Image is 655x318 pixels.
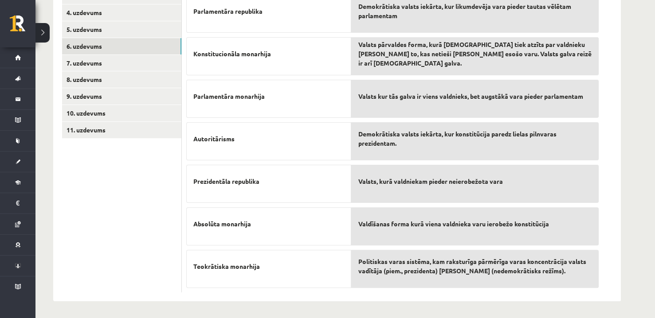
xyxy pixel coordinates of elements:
[62,21,181,38] a: 5. uzdevums
[62,4,181,21] a: 4. uzdevums
[358,219,549,229] span: Valdīšanas forma kurā viena valdnieka varu ierobežo konstitūcija
[62,88,181,105] a: 9. uzdevums
[193,262,260,271] span: Teokrātiska monarhija
[358,92,583,101] span: Valsts kur tās galva ir viens valdnieks, bet augstākā vara pieder parlamentam
[358,129,592,148] span: Demokrātiska valsts iekārta, kur konstitūcija paredz lielas pilnvaras prezidentam.
[358,2,592,20] span: Demokrātiska valsts iekārta, kur likumdevēja vara pieder tautas vēlētam parlamentam
[193,134,235,143] span: Autoritārisms
[10,16,35,38] a: Rīgas 1. Tālmācības vidusskola
[193,92,265,101] span: Parlamentāra monarhija
[193,49,271,58] span: Konstitucionāla monarhija
[62,55,181,71] a: 7. uzdevums
[358,177,503,186] span: Valsts, kurā valdniekam pieder neierobežota vara
[193,219,251,229] span: Absolūta monarhija
[62,71,181,88] a: 8. uzdevums
[62,105,181,121] a: 10. uzdevums
[62,122,181,138] a: 11. uzdevums
[62,38,181,54] a: 6. uzdevums
[358,257,592,275] span: Politiskas varas sistēma, kam raksturīga pārmērīga varas koncentrācija valsts vadītāja (piem., pr...
[193,7,263,16] span: Parlamentāra republika
[193,177,259,186] span: Prezidentāla republika
[358,40,592,68] span: Valsts pārvaldes forma, kurā [DEMOGRAPHIC_DATA] tiek atzīts par valdnieku [PERSON_NAME] to, kas n...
